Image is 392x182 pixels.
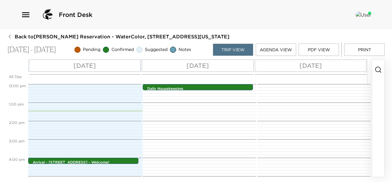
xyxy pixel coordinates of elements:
[145,47,168,53] span: Suggested
[299,44,339,56] button: PDF View
[15,33,229,40] span: Back to [PERSON_NAME] Reservation - WaterColor, [STREET_ADDRESS][US_STATE]
[28,158,138,164] div: Arrival - [STREET_ADDRESS] - Welcome!
[83,47,100,53] span: Pending
[33,160,137,165] p: Arrival - [STREET_ADDRESS] - Welcome!
[344,44,385,56] button: Print
[7,33,229,40] button: Back to[PERSON_NAME] Reservation - WaterColor, [STREET_ADDRESS][US_STATE]
[7,102,25,106] span: 1:00 PM
[142,60,254,72] button: [DATE]
[29,60,141,72] button: [DATE]
[73,61,96,70] p: [DATE]
[7,120,26,125] span: 2:00 PM
[40,7,55,22] img: logo
[111,47,134,53] span: Confirmed
[7,157,26,162] span: 4:00 PM
[213,44,253,56] button: Trip View
[7,45,56,54] p: [DATE] - [DATE]
[147,86,251,91] p: Daily Housekeeping
[143,84,253,90] div: Daily Housekeeping
[187,61,209,70] p: [DATE]
[300,61,322,70] p: [DATE]
[59,10,92,19] span: Front Desk
[356,12,371,18] img: User
[255,60,367,72] button: [DATE]
[7,139,26,143] span: 3:00 PM
[7,176,26,180] span: 5:00 PM
[179,47,191,53] span: Notes
[7,83,27,88] span: 12:00 PM
[9,74,27,79] p: All Day
[256,44,296,56] button: Agenda View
